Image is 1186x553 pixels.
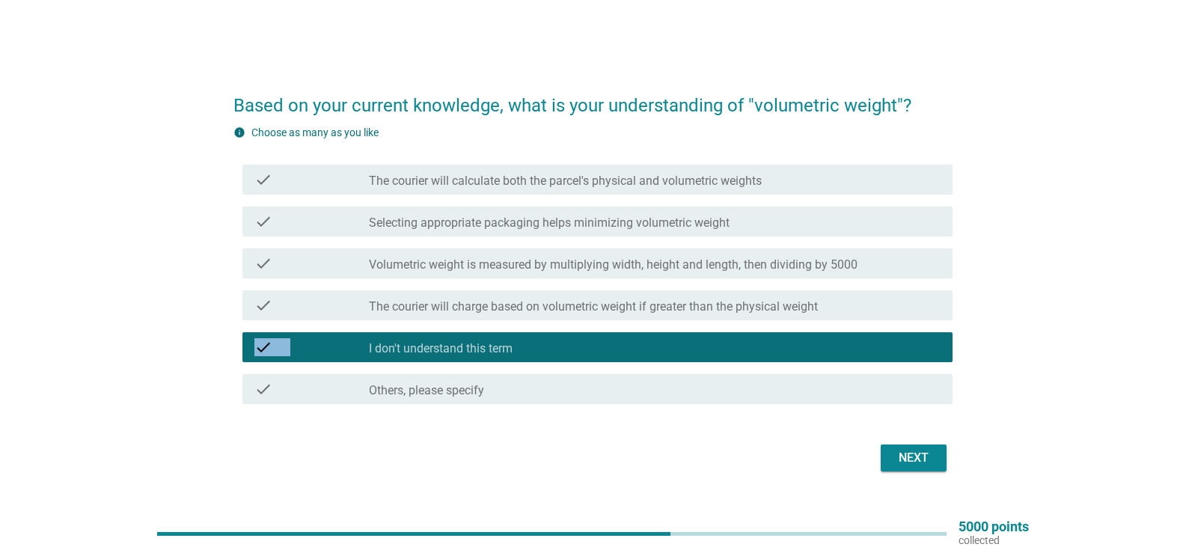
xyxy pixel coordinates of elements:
i: check [254,380,272,398]
label: Volumetric weight is measured by multiplying width, height and length, then dividing by 5000 [369,257,858,272]
label: The courier will charge based on volumetric weight if greater than the physical weight [369,299,818,314]
label: Others, please specify [369,383,484,398]
button: Next [881,444,947,471]
label: The courier will calculate both the parcel's physical and volumetric weights [369,174,762,189]
h2: Based on your current knowledge, what is your understanding of "volumetric weight"? [233,77,953,119]
i: check [254,171,272,189]
label: I don't understand this term [369,341,513,356]
i: info [233,126,245,138]
i: check [254,254,272,272]
i: check [254,213,272,230]
i: check [254,296,272,314]
p: 5000 points [959,520,1029,534]
p: collected [959,534,1029,547]
i: check [254,338,272,356]
label: Selecting appropriate packaging helps minimizing volumetric weight [369,216,730,230]
div: Next [893,449,935,467]
label: Choose as many as you like [251,126,379,138]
